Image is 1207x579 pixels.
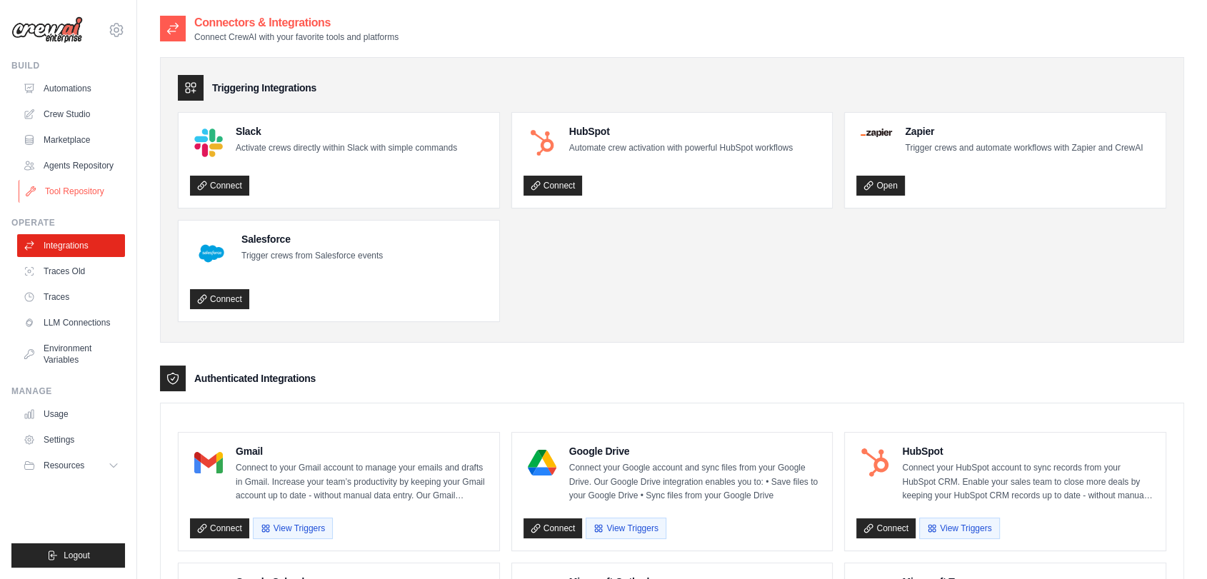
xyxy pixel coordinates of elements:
[856,518,916,538] a: Connect
[902,444,1154,458] h4: HubSpot
[905,141,1143,156] p: Trigger crews and automate workflows with Zapier and CrewAI
[64,550,90,561] span: Logout
[17,311,125,334] a: LLM Connections
[524,518,583,538] a: Connect
[569,141,793,156] p: Automate crew activation with powerful HubSpot workflows
[11,386,125,397] div: Manage
[17,403,125,426] a: Usage
[17,154,125,177] a: Agents Repository
[190,176,249,196] a: Connect
[524,176,583,196] a: Connect
[856,176,904,196] a: Open
[44,460,84,471] span: Resources
[569,461,821,503] p: Connect your Google account and sync files from your Google Drive. Our Google Drive integration e...
[17,234,125,257] a: Integrations
[17,103,125,126] a: Crew Studio
[919,518,999,539] button: View Triggers
[194,448,223,477] img: Gmail Logo
[11,60,125,71] div: Build
[11,16,83,44] img: Logo
[194,129,223,157] img: Slack Logo
[194,14,399,31] h2: Connectors & Integrations
[241,232,383,246] h4: Salesforce
[569,444,821,458] h4: Google Drive
[11,543,125,568] button: Logout
[194,31,399,43] p: Connect CrewAI with your favorite tools and platforms
[212,81,316,95] h3: Triggering Integrations
[17,77,125,100] a: Automations
[861,448,889,477] img: HubSpot Logo
[190,289,249,309] a: Connect
[19,180,126,203] a: Tool Repository
[17,337,125,371] a: Environment Variables
[236,461,488,503] p: Connect to your Gmail account to manage your emails and drafts in Gmail. Increase your team’s pro...
[902,461,1154,503] p: Connect your HubSpot account to sync records from your HubSpot CRM. Enable your sales team to clo...
[11,217,125,228] div: Operate
[528,129,556,157] img: HubSpot Logo
[861,129,892,137] img: Zapier Logo
[17,454,125,477] button: Resources
[194,371,316,386] h3: Authenticated Integrations
[17,428,125,451] a: Settings
[17,286,125,308] a: Traces
[236,124,457,139] h4: Slack
[253,518,333,539] button: View Triggers
[569,124,793,139] h4: HubSpot
[586,518,666,539] button: View Triggers
[236,141,457,156] p: Activate crews directly within Slack with simple commands
[17,129,125,151] a: Marketplace
[528,448,556,477] img: Google Drive Logo
[190,518,249,538] a: Connect
[17,260,125,283] a: Traces Old
[905,124,1143,139] h4: Zapier
[236,444,488,458] h4: Gmail
[241,249,383,263] p: Trigger crews from Salesforce events
[194,236,229,271] img: Salesforce Logo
